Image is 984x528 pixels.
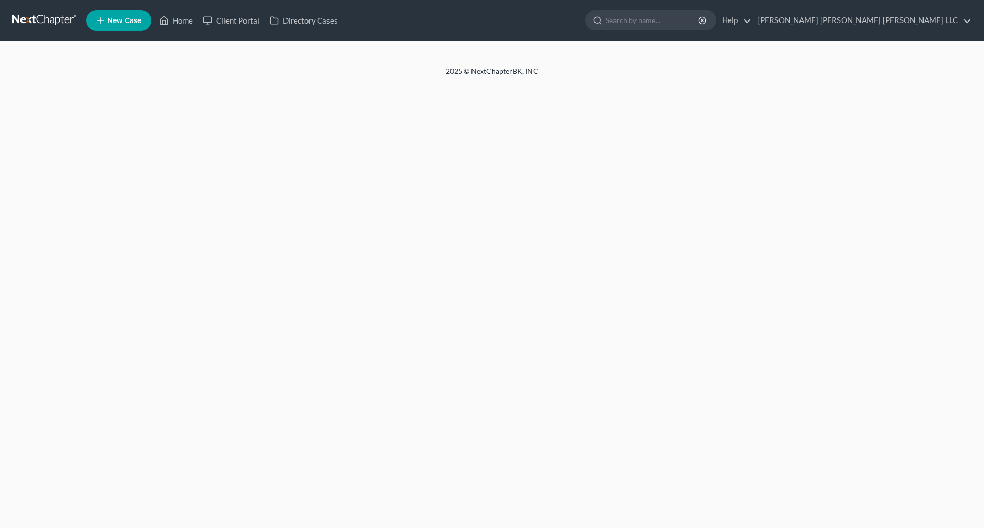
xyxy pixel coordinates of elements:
[606,11,700,30] input: Search by name...
[717,11,751,30] a: Help
[198,11,264,30] a: Client Portal
[200,66,784,85] div: 2025 © NextChapterBK, INC
[154,11,198,30] a: Home
[752,11,971,30] a: [PERSON_NAME] [PERSON_NAME] [PERSON_NAME] LLC
[107,17,141,25] span: New Case
[264,11,343,30] a: Directory Cases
